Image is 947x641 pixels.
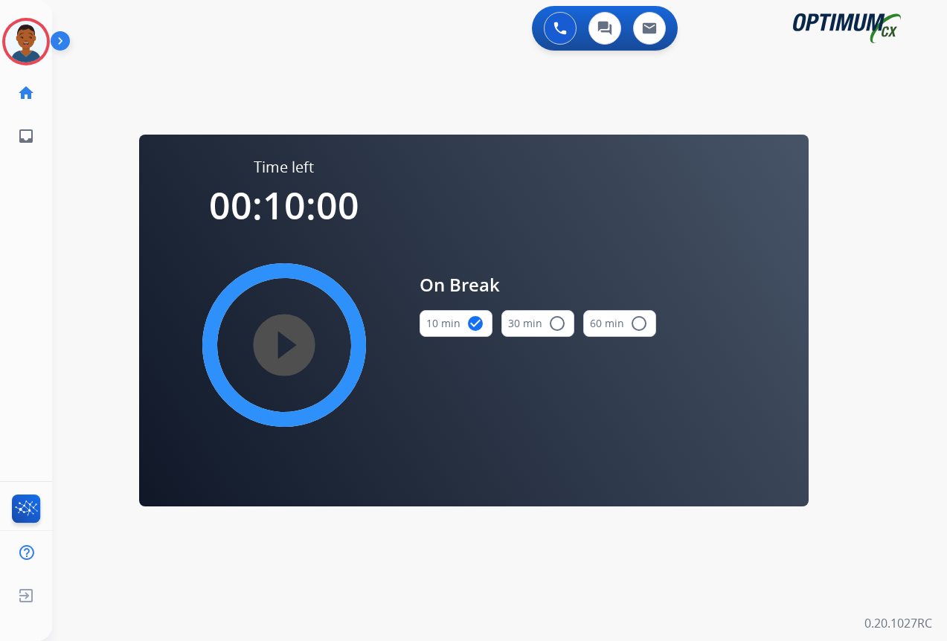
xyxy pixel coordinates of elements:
mat-icon: radio_button_unchecked [548,315,566,332]
button: 10 min [420,310,492,337]
button: 30 min [501,310,574,337]
span: On Break [420,271,656,298]
p: 0.20.1027RC [864,614,932,632]
mat-icon: home [17,84,35,102]
button: 60 min [583,310,656,337]
mat-icon: check_circle [466,315,484,332]
mat-icon: play_circle_filled [275,336,293,354]
img: avatar [5,21,47,62]
mat-icon: inbox [17,127,35,145]
span: Time left [254,157,314,178]
span: 00:10:00 [209,180,359,231]
mat-icon: radio_button_unchecked [630,315,648,332]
